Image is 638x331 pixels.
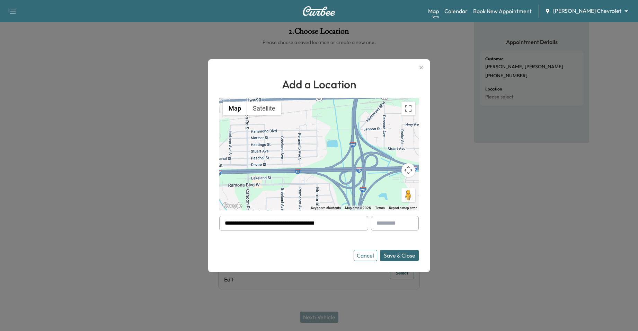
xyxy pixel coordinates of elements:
[219,76,419,93] h1: Add a Location
[221,201,244,210] a: Open this area in Google Maps (opens a new window)
[354,250,377,261] button: Cancel
[444,7,468,15] a: Calendar
[401,188,415,202] button: Drag Pegman onto the map to open Street View
[311,206,341,210] button: Keyboard shortcuts
[473,7,532,15] a: Book New Appointment
[380,250,419,261] button: Save & Close
[375,206,385,210] a: Terms (opens in new tab)
[401,163,415,177] button: Map camera controls
[302,6,336,16] img: Curbee Logo
[428,7,439,15] a: MapBeta
[401,102,415,115] button: Toggle fullscreen view
[223,102,247,115] button: Show street map
[432,14,439,19] div: Beta
[553,7,621,15] span: [PERSON_NAME] Chevrolet
[345,206,371,210] span: Map data ©2025
[247,102,281,115] button: Show satellite imagery
[221,201,244,210] img: Google
[389,206,417,210] a: Report a map error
